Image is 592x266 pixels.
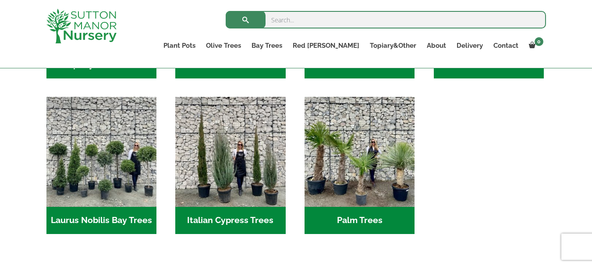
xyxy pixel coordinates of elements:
img: Home - IMG 5949 [175,97,285,207]
a: Olive Trees [201,39,246,52]
span: 0 [535,37,543,46]
h2: Palm Trees [305,207,415,234]
a: About [422,39,451,52]
a: Delivery [451,39,488,52]
img: logo [46,9,117,43]
a: Red [PERSON_NAME] [287,39,365,52]
img: Home - 8A9CB1CE 8400 44EF 8A07 A93B8012FD3E [305,97,415,207]
input: Search... [226,11,546,28]
a: Visit product category Italian Cypress Trees [175,97,285,234]
a: Contact [488,39,524,52]
img: Home - IMG 5945 [46,97,156,207]
h2: Italian Cypress Trees [175,207,285,234]
a: Bay Trees [246,39,287,52]
h2: Laurus Nobilis Bay Trees [46,207,156,234]
a: Visit product category Laurus Nobilis Bay Trees [46,97,156,234]
a: Topiary&Other [365,39,422,52]
a: 0 [524,39,546,52]
a: Plant Pots [158,39,201,52]
a: Visit product category Palm Trees [305,97,415,234]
